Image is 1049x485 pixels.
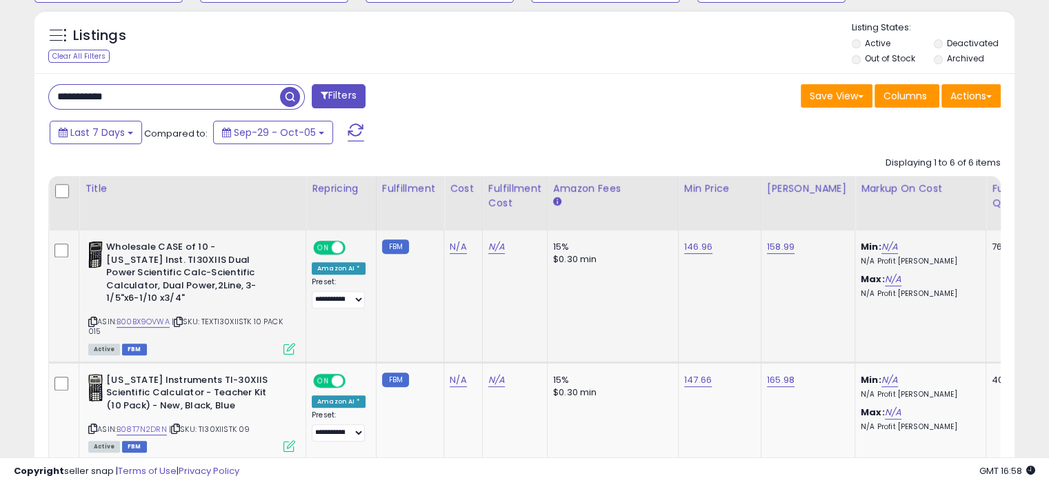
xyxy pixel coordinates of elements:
[946,37,998,49] label: Deactivated
[885,273,901,286] a: N/A
[122,344,147,355] span: FBM
[343,242,366,254] span: OFF
[881,373,898,387] a: N/A
[886,157,1001,170] div: Displaying 1 to 6 of 6 items
[553,196,561,208] small: Amazon Fees.
[946,52,983,64] label: Archived
[88,374,103,402] img: 41m3TYzrURL._SL40_.jpg
[861,373,881,386] b: Min:
[122,441,147,453] span: FBM
[767,240,795,254] a: 158.99
[144,127,208,140] span: Compared to:
[312,395,366,408] div: Amazon AI *
[450,181,477,196] div: Cost
[883,89,927,103] span: Columns
[118,464,177,477] a: Terms of Use
[213,121,333,144] button: Sep-29 - Oct-05
[979,464,1035,477] span: 2025-10-13 16:58 GMT
[861,181,980,196] div: Markup on Cost
[169,424,250,435] span: | SKU: TI30XIISTK 09
[553,374,668,386] div: 15%
[861,289,975,299] p: N/A Profit [PERSON_NAME]
[70,126,125,139] span: Last 7 Days
[553,253,668,266] div: $0.30 min
[861,406,885,419] b: Max:
[861,240,881,253] b: Min:
[865,37,890,49] label: Active
[553,241,668,253] div: 15%
[234,126,316,139] span: Sep-29 - Oct-05
[852,21,1015,34] p: Listing States:
[767,181,849,196] div: [PERSON_NAME]
[312,410,366,442] div: Preset:
[553,386,668,399] div: $0.30 min
[855,176,986,230] th: The percentage added to the cost of goods (COGS) that forms the calculator for Min & Max prices.
[312,262,366,275] div: Amazon AI *
[488,373,505,387] a: N/A
[85,181,300,196] div: Title
[48,50,110,63] div: Clear All Filters
[450,373,466,387] a: N/A
[88,316,283,337] span: | SKU: TEXTI30XIISTK 10 PACK 015
[312,181,370,196] div: Repricing
[861,422,975,432] p: N/A Profit [PERSON_NAME]
[885,406,901,419] a: N/A
[875,84,939,108] button: Columns
[106,241,274,308] b: Wholesale CASE of 10 - [US_STATE] Inst. TI30XIIS Dual Power Scientific Calc-Scientific Calculator...
[992,374,1035,386] div: 407
[861,273,885,286] b: Max:
[865,52,915,64] label: Out of Stock
[312,84,366,108] button: Filters
[488,240,505,254] a: N/A
[88,344,120,355] span: All listings currently available for purchase on Amazon
[861,390,975,399] p: N/A Profit [PERSON_NAME]
[73,26,126,46] h5: Listings
[684,240,712,254] a: 146.96
[106,374,274,416] b: [US_STATE] Instruments TI-30XIIS Scientific Calculator - Teacher Kit (10 Pack) - New, Black, Blue
[992,181,1039,210] div: Fulfillable Quantity
[861,257,975,266] p: N/A Profit [PERSON_NAME]
[312,277,366,308] div: Preset:
[117,424,167,435] a: B08T7N2DRN
[314,375,332,386] span: ON
[992,241,1035,253] div: 760
[88,241,103,268] img: 41f+nRtQ2yL._SL40_.jpg
[382,373,409,387] small: FBM
[88,441,120,453] span: All listings currently available for purchase on Amazon
[179,464,239,477] a: Privacy Policy
[450,240,466,254] a: N/A
[14,465,239,478] div: seller snap | |
[382,239,409,254] small: FBM
[684,373,712,387] a: 147.66
[314,242,332,254] span: ON
[343,375,366,386] span: OFF
[117,316,170,328] a: B00BX9OVWA
[50,121,142,144] button: Last 7 Days
[881,240,898,254] a: N/A
[684,181,755,196] div: Min Price
[941,84,1001,108] button: Actions
[553,181,672,196] div: Amazon Fees
[88,241,295,353] div: ASIN:
[488,181,541,210] div: Fulfillment Cost
[801,84,872,108] button: Save View
[382,181,438,196] div: Fulfillment
[767,373,795,387] a: 165.98
[14,464,64,477] strong: Copyright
